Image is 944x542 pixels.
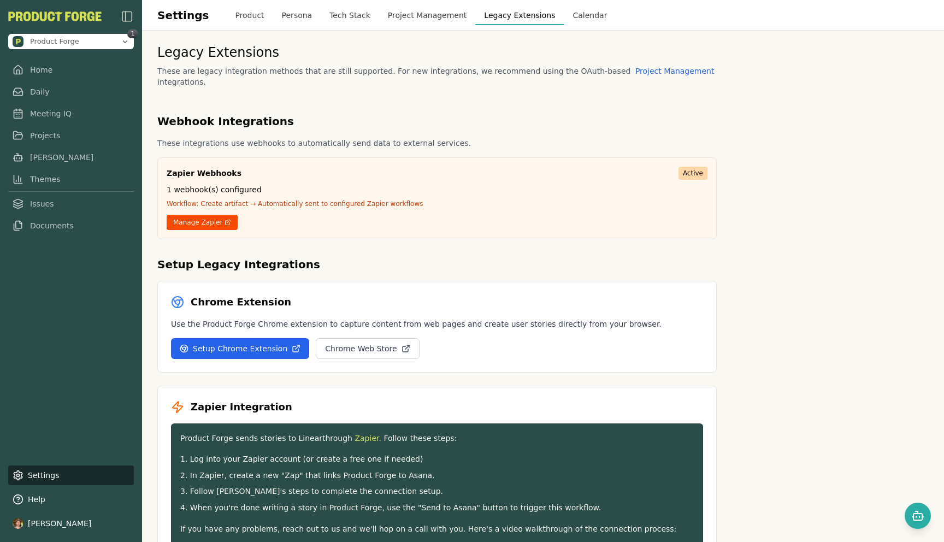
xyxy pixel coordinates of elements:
[355,434,379,443] a: Zapier
[8,60,134,80] a: Home
[157,257,717,272] h2: Setup Legacy Integrations
[189,487,694,497] li: Follow [PERSON_NAME]'s steps to complete the connection setup.
[8,11,102,21] button: PF-Logo
[180,434,355,443] span: Product Forge sends stories to Linear through
[905,503,931,529] button: Open chat
[121,10,134,23] button: Close Sidebar
[8,104,134,123] a: Meeting IQ
[180,525,676,533] span: If you have any problems, reach out to us and we'll hop on a call with you. Here's a video walkth...
[379,434,457,443] span: . Follow these steps:
[167,168,241,179] h3: Zapier Webhooks
[167,184,707,195] p: 1 webhook(s) configured
[8,466,134,485] a: Settings
[127,30,138,38] span: 1
[8,82,134,102] a: Daily
[13,36,23,47] img: Product Forge
[8,148,134,167] a: [PERSON_NAME]
[189,455,694,464] li: Log into your Zapier account (or create a free one if needed)
[8,34,134,49] button: Open organization switcher
[157,138,717,149] p: These integrations use webhooks to automatically send data to external services.
[273,5,321,25] button: Persona
[8,194,134,214] a: Issues
[8,514,134,533] button: [PERSON_NAME]
[157,114,717,129] h2: Webhook Integrations
[635,67,715,75] span: Project Management
[121,10,134,23] img: sidebar
[157,66,717,87] p: These are legacy integration methods that are still supported. For new integrations, we recommend...
[379,5,476,25] button: Project Management
[678,167,707,180] span: Active
[226,5,273,25] button: Product
[8,490,134,509] button: Help
[316,338,419,359] a: Chrome Web Store
[191,294,291,310] h3: Chrome Extension
[30,37,79,46] span: Product Forge
[189,503,694,513] li: When you're done writing a story in Product Forge, use the "Send to Asana" button to trigger this...
[157,44,717,61] h1: Legacy Extensions
[171,319,703,329] p: Use the Product Forge Chrome extension to capture content from web pages and create user stories ...
[8,169,134,189] a: Themes
[189,471,694,481] li: In Zapier, create a new "Zap" that links Product Forge to Asana.
[191,399,292,415] h3: Zapier Integration
[564,5,616,25] button: Calendar
[8,216,134,235] a: Documents
[475,5,564,25] button: Legacy Extensions
[167,215,238,230] a: Manage Zapier
[8,11,102,21] img: Product Forge
[157,7,209,23] h1: Settings
[8,126,134,145] a: Projects
[321,5,379,25] button: Tech Stack
[167,199,707,208] p: Workflow: Create artifact → Automatically sent to configured Zapier workflows
[171,338,309,359] a: Setup Chrome Extension
[13,518,23,529] img: profile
